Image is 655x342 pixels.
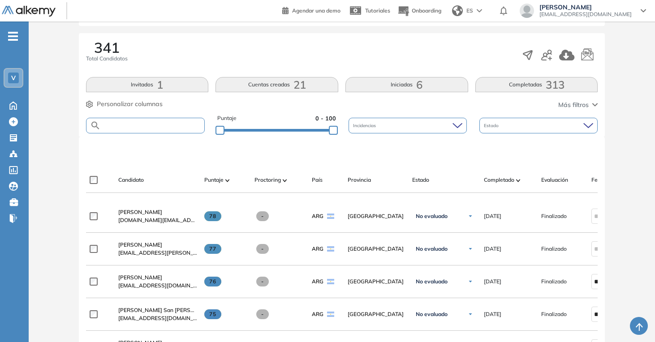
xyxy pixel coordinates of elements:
[312,212,323,220] span: ARG
[11,74,16,81] span: V
[86,99,163,109] button: Personalizar columnas
[327,246,334,252] img: ARG
[416,311,448,318] span: No evaluado
[204,277,222,286] span: 76
[591,176,622,184] span: Fecha límite
[292,7,340,14] span: Agendar una demo
[118,274,197,282] a: [PERSON_NAME]
[348,278,405,286] span: [GEOGRAPHIC_DATA]
[118,274,162,281] span: [PERSON_NAME]
[94,40,120,55] span: 341
[327,214,334,219] img: ARG
[118,176,144,184] span: Candidato
[312,176,323,184] span: País
[118,241,197,249] a: [PERSON_NAME]
[558,100,598,110] button: Más filtros
[256,309,269,319] span: -
[365,7,390,14] span: Tutoriales
[416,245,448,252] span: No evaluado
[558,100,589,110] span: Más filtros
[254,176,281,184] span: Proctoring
[348,212,405,220] span: [GEOGRAPHIC_DATA]
[348,310,405,318] span: [GEOGRAPHIC_DATA]
[215,77,338,92] button: Cuentas creadas21
[541,176,568,184] span: Evaluación
[256,277,269,286] span: -
[416,213,448,220] span: No evaluado
[312,310,323,318] span: ARG
[118,314,197,322] span: [EMAIL_ADDRESS][DOMAIN_NAME]
[118,208,197,216] a: [PERSON_NAME]
[539,4,632,11] span: [PERSON_NAME]
[282,4,340,15] a: Agendar una demo
[97,99,163,109] span: Personalizar columnas
[468,312,473,317] img: Ícono de flecha
[484,278,501,286] span: [DATE]
[468,279,473,284] img: Ícono de flecha
[118,241,162,248] span: [PERSON_NAME]
[283,179,287,182] img: [missing "en.ARROW_ALT" translation]
[412,176,429,184] span: Estado
[516,179,521,182] img: [missing "en.ARROW_ALT" translation]
[204,211,222,221] span: 78
[541,278,567,286] span: Finalizado
[466,7,473,15] span: ES
[86,77,209,92] button: Invitados1
[118,249,197,257] span: [EMAIL_ADDRESS][PERSON_NAME][DOMAIN_NAME]
[217,114,237,123] span: Puntaje
[539,11,632,18] span: [EMAIL_ADDRESS][DOMAIN_NAME]
[204,244,222,254] span: 77
[118,216,197,224] span: [DOMAIN_NAME][EMAIL_ADDRESS][DOMAIN_NAME]
[118,209,162,215] span: [PERSON_NAME]
[541,212,567,220] span: Finalizado
[468,246,473,252] img: Ícono de flecha
[327,312,334,317] img: ARG
[256,244,269,254] span: -
[256,211,269,221] span: -
[204,176,224,184] span: Puntaje
[416,278,448,285] span: No evaluado
[348,176,371,184] span: Provincia
[90,120,101,131] img: SEARCH_ALT
[348,245,405,253] span: [GEOGRAPHIC_DATA]
[475,77,598,92] button: Completadas313
[412,7,441,14] span: Onboarding
[345,77,468,92] button: Iniciadas6
[204,309,222,319] span: 75
[118,306,197,314] a: [PERSON_NAME] San [PERSON_NAME]
[315,114,336,123] span: 0 - 100
[327,279,334,284] img: ARG
[2,6,56,17] img: Logo
[118,307,219,313] span: [PERSON_NAME] San [PERSON_NAME]
[312,278,323,286] span: ARG
[397,1,441,21] button: Onboarding
[541,310,567,318] span: Finalizado
[477,9,482,13] img: arrow
[118,282,197,290] span: [EMAIL_ADDRESS][DOMAIN_NAME]
[484,310,501,318] span: [DATE]
[484,176,514,184] span: Completado
[353,122,378,129] span: Incidencias
[479,118,598,133] div: Estado
[541,245,567,253] span: Finalizado
[484,245,501,253] span: [DATE]
[8,35,18,37] i: -
[452,5,463,16] img: world
[484,122,500,129] span: Estado
[484,212,501,220] span: [DATE]
[86,55,128,63] span: Total Candidatos
[349,118,467,133] div: Incidencias
[225,179,230,182] img: [missing "en.ARROW_ALT" translation]
[312,245,323,253] span: ARG
[468,214,473,219] img: Ícono de flecha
